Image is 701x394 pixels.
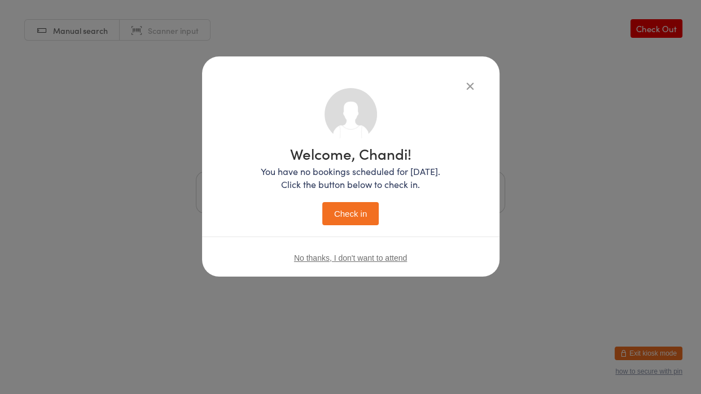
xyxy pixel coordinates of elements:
[322,202,379,225] button: Check in
[294,253,407,262] button: No thanks, I don't want to attend
[261,146,440,161] h1: Welcome, Chandi!
[325,88,377,141] img: no_photo.png
[261,165,440,191] p: You have no bookings scheduled for [DATE]. Click the button below to check in.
